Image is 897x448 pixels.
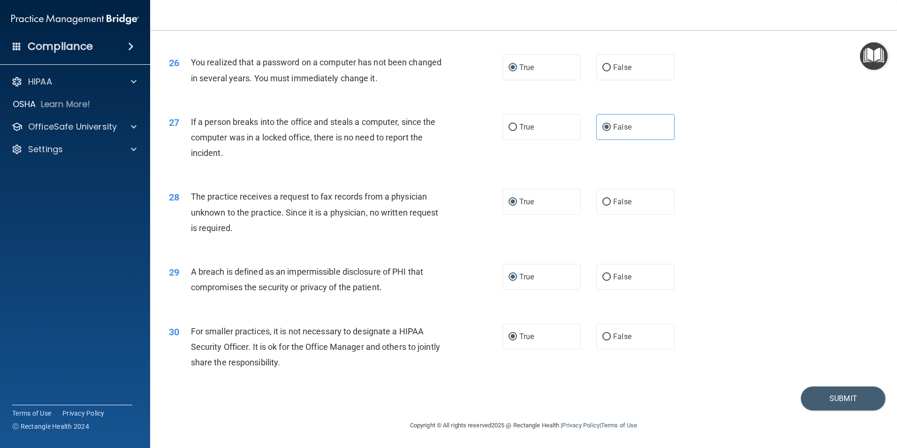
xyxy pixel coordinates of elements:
[28,144,63,155] p: Settings
[613,123,631,131] span: False
[519,123,534,131] span: True
[28,76,52,87] p: HIPAA
[602,124,611,131] input: False
[519,63,534,72] span: True
[191,57,441,83] span: You realized that a password on a computer has not been changed in several years. You must immedi...
[613,332,631,341] span: False
[509,64,517,71] input: True
[28,40,93,53] h4: Compliance
[519,332,534,341] span: True
[601,422,637,429] a: Terms of Use
[62,409,105,418] a: Privacy Policy
[13,99,36,110] p: OSHA
[41,99,91,110] p: Learn More!
[11,10,139,29] img: PMB logo
[613,197,631,206] span: False
[191,267,423,292] span: A breach is defined as an impermissible disclosure of PHI that compromises the security or privac...
[169,57,179,69] span: 26
[169,326,179,338] span: 30
[509,333,517,340] input: True
[169,192,179,203] span: 28
[562,422,599,429] a: Privacy Policy
[602,64,611,71] input: False
[613,272,631,281] span: False
[191,117,436,158] span: If a person breaks into the office and steals a computer, since the computer was in a locked offi...
[11,144,137,155] a: Settings
[169,267,179,278] span: 29
[509,199,517,206] input: True
[191,192,439,232] span: The practice receives a request to fax records from a physician unknown to the practice. Since it...
[602,274,611,281] input: False
[519,197,534,206] span: True
[602,199,611,206] input: False
[519,272,534,281] span: True
[28,121,117,132] p: OfficeSafe University
[12,409,51,418] a: Terms of Use
[602,333,611,340] input: False
[11,76,137,87] a: HIPAA
[509,274,517,281] input: True
[169,117,179,128] span: 27
[352,410,695,440] div: Copyright © All rights reserved 2025 @ Rectangle Health | |
[12,422,89,431] span: Ⓒ Rectangle Health 2024
[613,63,631,72] span: False
[191,326,440,367] span: For smaller practices, it is not necessary to designate a HIPAA Security Officer. It is ok for th...
[801,386,885,410] button: Submit
[860,42,888,70] button: Open Resource Center
[509,124,517,131] input: True
[11,121,137,132] a: OfficeSafe University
